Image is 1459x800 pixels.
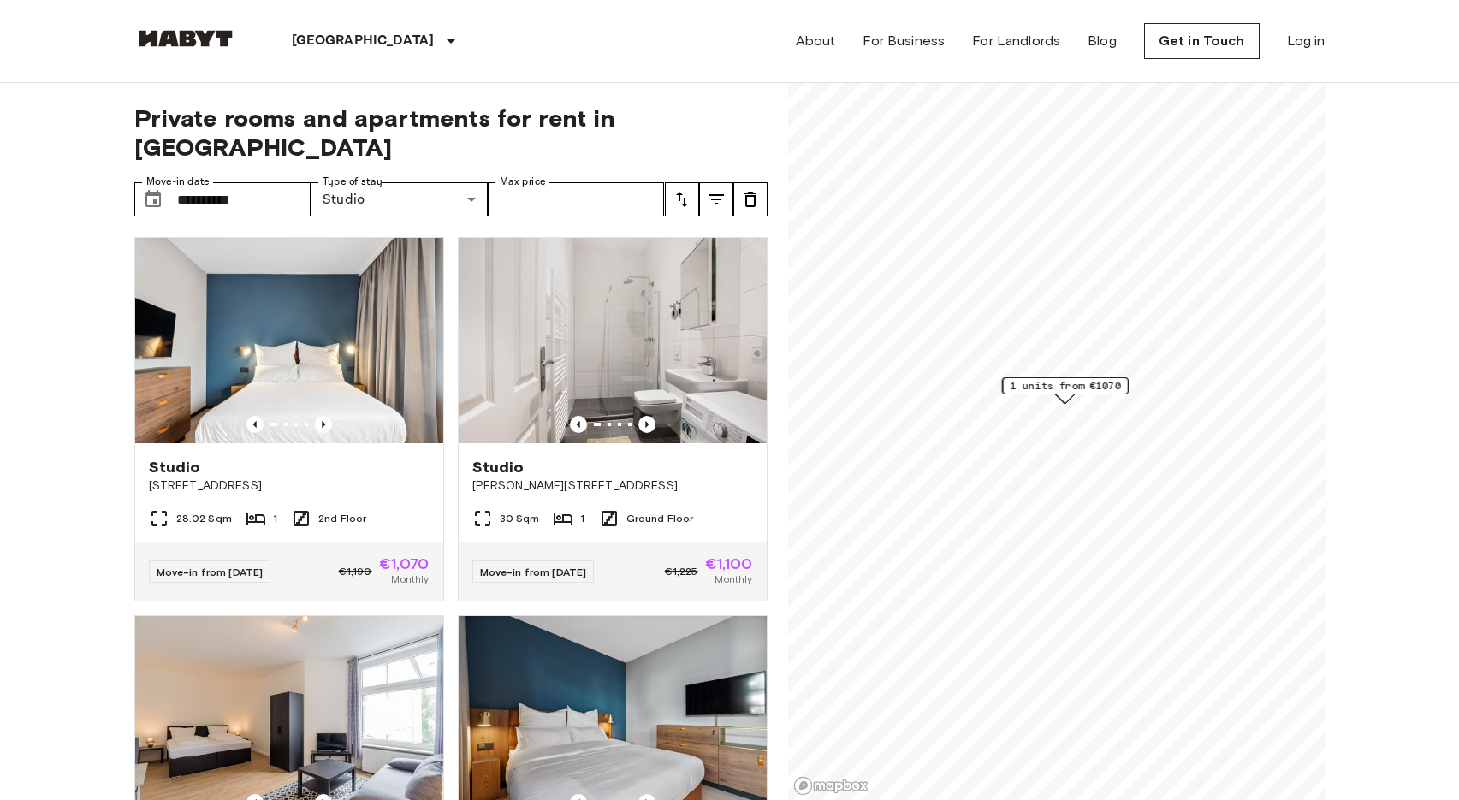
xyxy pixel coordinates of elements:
[1287,31,1326,51] a: Log in
[273,511,277,526] span: 1
[1002,377,1128,404] div: Map marker
[665,182,699,216] button: tune
[480,566,587,578] span: Move-in from [DATE]
[1088,31,1117,51] a: Blog
[134,30,237,47] img: Habyt
[500,511,540,526] span: 30 Sqm
[733,182,768,216] button: tune
[705,556,753,572] span: €1,100
[715,572,752,587] span: Monthly
[149,477,430,495] span: [STREET_ADDRESS]
[134,237,444,601] a: Marketing picture of unit DE-01-480-215-01Previous imagePrevious imageStudio[STREET_ADDRESS]28.02...
[863,31,945,51] a: For Business
[379,556,430,572] span: €1,070
[1010,378,1120,394] span: 1 units from €1070
[135,238,443,443] img: Marketing picture of unit DE-01-480-215-01
[472,457,525,477] span: Studio
[626,511,694,526] span: Ground Floor
[146,175,210,189] label: Move-in date
[339,564,372,579] span: €1,190
[580,511,584,526] span: 1
[149,457,201,477] span: Studio
[136,182,170,216] button: Choose date, selected date is 10 Nov 2025
[793,776,869,796] a: Mapbox logo
[246,416,264,433] button: Previous image
[134,104,768,162] span: Private rooms and apartments for rent in [GEOGRAPHIC_DATA]
[176,511,232,526] span: 28.02 Sqm
[315,416,332,433] button: Previous image
[311,182,488,216] div: Studio
[323,175,383,189] label: Type of stay
[1001,377,1127,404] div: Map marker
[500,175,546,189] label: Max price
[638,416,655,433] button: Previous image
[459,238,767,443] img: Marketing picture of unit DE-01-047-001-01H
[391,572,429,587] span: Monthly
[458,237,768,601] a: Marketing picture of unit DE-01-047-001-01HPrevious imagePrevious imageStudio[PERSON_NAME][STREET...
[1144,23,1260,59] a: Get in Touch
[292,31,435,51] p: [GEOGRAPHIC_DATA]
[665,564,698,579] span: €1,225
[472,477,753,495] span: [PERSON_NAME][STREET_ADDRESS]
[796,31,836,51] a: About
[699,182,733,216] button: tune
[318,511,366,526] span: 2nd Floor
[972,31,1060,51] a: For Landlords
[157,566,264,578] span: Move-in from [DATE]
[570,416,587,433] button: Previous image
